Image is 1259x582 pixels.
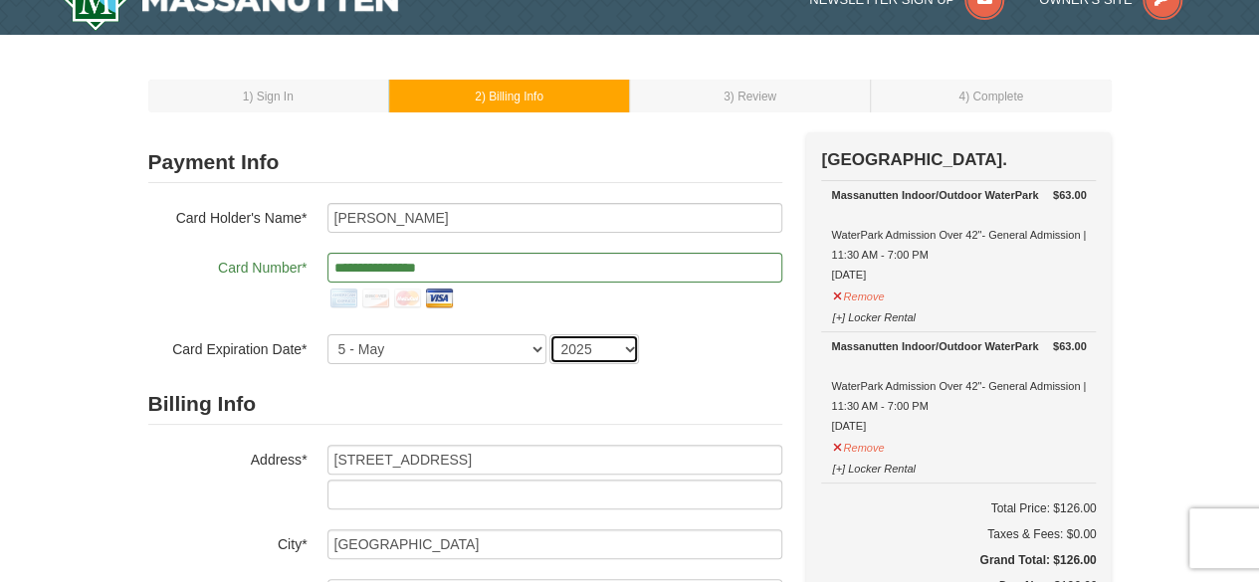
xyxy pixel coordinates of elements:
[475,90,543,103] small: 2
[958,90,1023,103] small: 4
[359,283,391,314] img: discover.png
[243,90,294,103] small: 1
[831,185,1086,285] div: WaterPark Admission Over 42"- General Admission | 11:30 AM - 7:00 PM [DATE]
[831,454,916,479] button: [+] Locker Rental
[724,90,776,103] small: 3
[148,334,308,359] label: Card Expiration Date*
[249,90,293,103] span: ) Sign In
[821,524,1096,544] div: Taxes & Fees: $0.00
[148,529,308,554] label: City*
[482,90,543,103] span: ) Billing Info
[327,529,782,559] input: City
[965,90,1023,103] span: ) Complete
[148,384,782,425] h2: Billing Info
[831,336,1086,356] div: Massanutten Indoor/Outdoor WaterPark
[731,90,776,103] span: ) Review
[821,498,1096,518] h6: Total Price: $126.00
[423,283,455,314] img: visa.png
[831,336,1086,436] div: WaterPark Admission Over 42"- General Admission | 11:30 AM - 7:00 PM [DATE]
[327,283,359,314] img: amex.png
[831,302,916,327] button: [+] Locker Rental
[327,203,782,233] input: Card Holder Name
[148,445,308,470] label: Address*
[831,185,1086,205] div: Massanutten Indoor/Outdoor WaterPark
[821,150,1006,169] strong: [GEOGRAPHIC_DATA].
[1053,336,1087,356] strong: $63.00
[1053,185,1087,205] strong: $63.00
[831,282,885,306] button: Remove
[148,253,308,278] label: Card Number*
[148,142,782,183] h2: Payment Info
[391,283,423,314] img: mastercard.png
[327,445,782,475] input: Billing Info
[148,203,308,228] label: Card Holder's Name*
[831,433,885,458] button: Remove
[821,550,1096,570] h5: Grand Total: $126.00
